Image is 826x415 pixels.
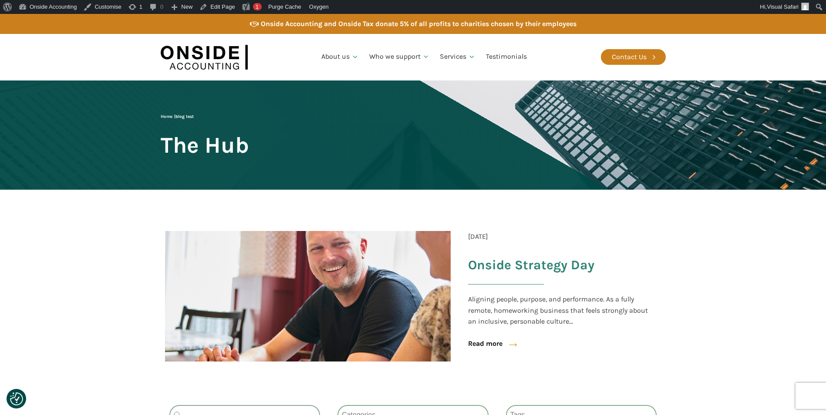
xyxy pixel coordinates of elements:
[161,114,194,119] span: |
[261,18,577,30] div: Onside Accounting and Onside Tax donate 5% of all profits to charities chosen by their employees
[468,231,488,242] span: [DATE]
[256,3,259,10] span: 1
[161,114,172,119] a: Home
[161,40,248,74] img: Onside Accounting
[364,42,435,72] a: Who we support
[601,49,666,65] a: Contact Us
[468,294,653,327] span: Aligning people, purpose, and performance. As a fully remote, homeworking business that feels str...
[468,257,594,274] span: Onside Strategy Day
[767,3,799,10] span: Visual Safari
[468,338,502,349] a: Read more
[175,114,194,119] span: blog test
[468,258,653,298] a: Onside Strategy Day
[161,133,249,157] h1: The Hub
[10,392,23,405] img: Revisit consent button
[481,42,532,72] a: Testimonials
[435,42,481,72] a: Services
[10,392,23,405] button: Consent Preferences
[498,334,520,355] div: →
[612,51,647,63] div: Contact Us
[316,42,364,72] a: About us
